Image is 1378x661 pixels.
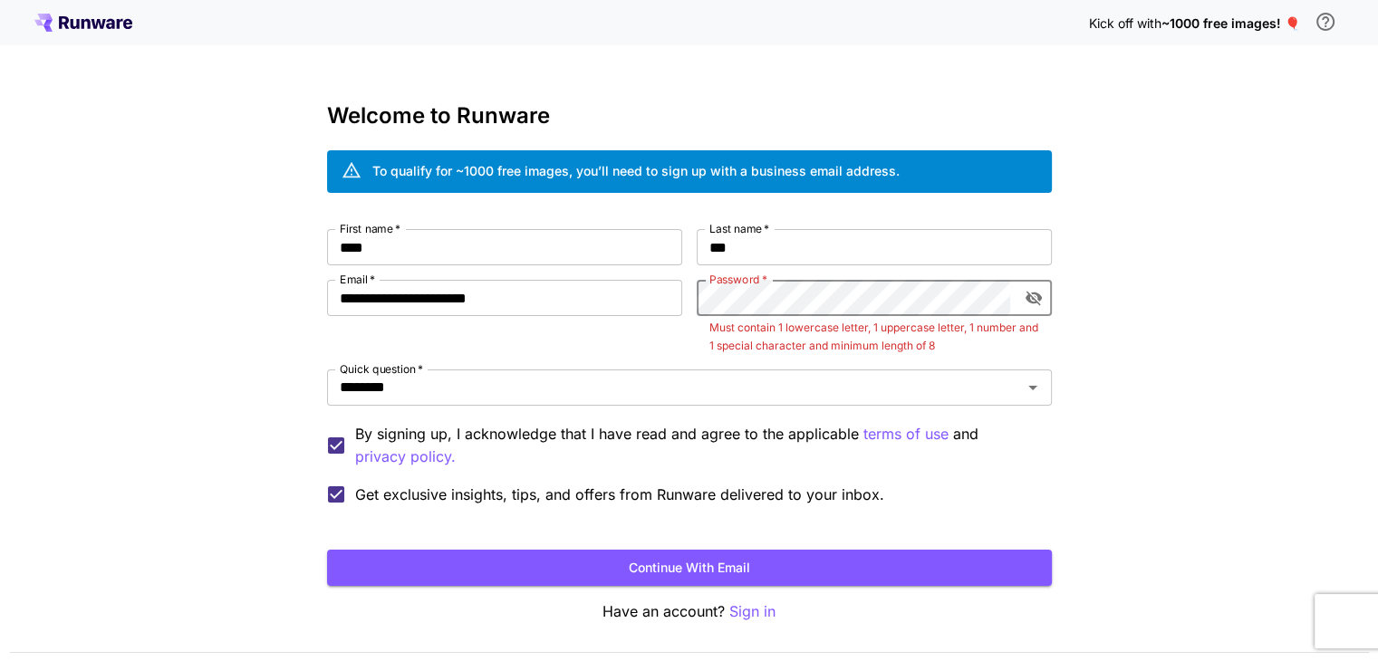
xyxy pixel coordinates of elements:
p: Must contain 1 lowercase letter, 1 uppercase letter, 1 number and 1 special character and minimum... [709,319,1039,355]
button: toggle password visibility [1017,282,1050,314]
span: Kick off with [1089,15,1161,31]
p: By signing up, I acknowledge that I have read and agree to the applicable and [355,423,1037,468]
label: Password [709,272,767,287]
label: Email [340,272,375,287]
label: Last name [709,221,769,236]
div: To qualify for ~1000 free images, you’ll need to sign up with a business email address. [372,161,900,180]
span: ~1000 free images! 🎈 [1161,15,1300,31]
p: Have an account? [327,600,1052,623]
button: Sign in [729,600,776,623]
p: privacy policy. [355,445,456,468]
button: Continue with email [327,550,1052,587]
button: By signing up, I acknowledge that I have read and agree to the applicable terms of use and [355,445,456,468]
h3: Welcome to Runware [327,103,1052,129]
label: First name [340,221,400,236]
label: Quick question [340,361,423,377]
p: terms of use [863,423,949,445]
button: Open [1020,375,1046,400]
span: Get exclusive insights, tips, and offers from Runware delivered to your inbox. [355,484,884,505]
button: In order to qualify for free credit, you need to sign up with a business email address and click ... [1307,4,1344,40]
button: By signing up, I acknowledge that I have read and agree to the applicable and privacy policy. [863,423,949,445]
